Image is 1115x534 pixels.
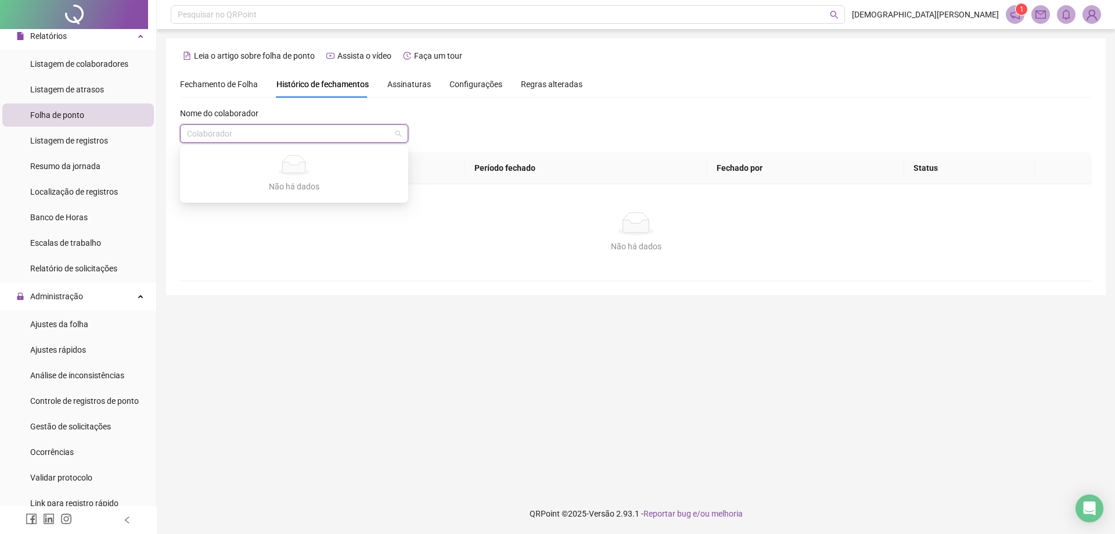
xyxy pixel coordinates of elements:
[521,80,582,88] span: Regras alteradas
[414,51,462,60] span: Faça um tour
[717,163,762,173] span: Fechado por
[30,447,74,457] span: Ocorrências
[30,187,118,196] span: Localização de registros
[30,136,108,145] span: Listagem de registros
[30,264,117,273] span: Relatório de solicitações
[180,107,258,120] span: Nome do colaborador
[337,51,391,60] span: Assista o vídeo
[180,80,258,89] span: Fechamento de Folha
[403,52,411,60] span: history
[30,422,111,431] span: Gestão de solicitações
[1061,9,1071,20] span: bell
[30,31,67,41] span: Relatórios
[194,240,1078,253] div: Não há dados
[449,80,502,88] span: Configurações
[830,10,839,19] span: search
[30,473,92,482] span: Validar protocolo
[157,493,1115,534] footer: QRPoint © 2025 - 2.93.1 -
[643,509,743,518] span: Reportar bug e/ou melhoria
[852,8,999,21] span: [DEMOGRAPHIC_DATA][PERSON_NAME]
[123,516,131,524] span: left
[183,52,191,60] span: file-text
[60,513,72,525] span: instagram
[589,509,614,518] span: Versão
[1020,5,1024,13] span: 1
[1010,9,1020,20] span: notification
[194,51,315,60] span: Leia o artigo sobre folha de ponto
[1035,9,1046,20] span: mail
[1076,494,1103,522] div: Open Intercom Messenger
[43,513,55,525] span: linkedin
[30,110,84,120] span: Folha de ponto
[30,213,88,222] span: Banco de Horas
[30,345,86,354] span: Ajustes rápidos
[387,80,431,88] span: Assinaturas
[30,499,118,508] span: Link para registro rápido
[30,162,100,171] span: Resumo da jornada
[913,163,938,173] span: Status
[1016,3,1027,15] sup: 1
[30,292,83,301] span: Administração
[474,163,535,173] span: Período fechado
[326,52,334,60] span: youtube
[276,80,369,89] span: Histórico de fechamentos
[30,396,139,406] span: Controle de registros de ponto
[30,371,124,380] span: Análise de inconsistências
[30,59,128,69] span: Listagem de colaboradores
[16,32,24,40] span: file
[26,513,37,525] span: facebook
[194,180,394,193] div: Não há dados
[1083,6,1100,23] img: 69351
[30,320,88,329] span: Ajustes da folha
[16,292,24,300] span: lock
[30,238,101,248] span: Escalas de trabalho
[30,85,104,94] span: Listagem de atrasos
